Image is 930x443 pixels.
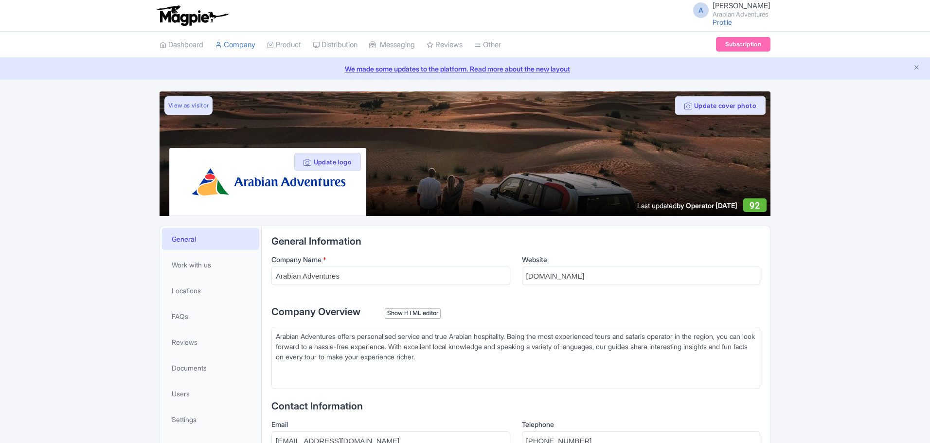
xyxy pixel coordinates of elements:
a: Profile [713,18,732,26]
a: A [PERSON_NAME] Arabian Adventures [687,2,770,18]
h2: General Information [271,236,760,247]
a: Reviews [427,32,463,58]
a: Users [162,383,259,405]
button: Close announcement [913,63,920,74]
a: Settings [162,408,259,430]
span: 92 [750,200,760,211]
span: [PERSON_NAME] [713,1,770,10]
a: Locations [162,280,259,301]
span: Company Overview [271,306,360,318]
span: by Operator [DATE] [677,201,737,210]
a: Dashboard [160,32,203,58]
a: Distribution [313,32,358,58]
span: Settings [172,414,197,425]
a: Messaging [369,32,415,58]
a: Subscription [716,37,770,52]
span: Website [522,255,547,264]
div: Show HTML editor [385,308,441,319]
span: Reviews [172,337,197,347]
a: FAQs [162,305,259,327]
a: Other [474,32,501,58]
span: Documents [172,363,207,373]
small: Arabian Adventures [713,11,770,18]
span: Locations [172,285,201,296]
a: View as visitor [164,96,213,115]
img: logo-ab69f6fb50320c5b225c76a69d11143b.png [155,5,230,26]
span: FAQs [172,311,188,321]
a: Documents [162,357,259,379]
a: Company [215,32,255,58]
span: Company Name [271,255,322,264]
span: Email [271,420,288,428]
h2: Contact Information [271,401,760,411]
a: Product [267,32,301,58]
a: Work with us [162,254,259,276]
img: tvjo6gkahdwysnyg0vuh.svg [189,156,346,208]
a: Reviews [162,331,259,353]
button: Update cover photo [675,96,766,115]
div: Last updated [637,200,737,211]
button: Update logo [294,153,361,171]
span: Work with us [172,260,211,270]
span: General [172,234,196,244]
span: A [693,2,709,18]
a: We made some updates to the platform. Read more about the new layout [6,64,924,74]
a: General [162,228,259,250]
span: Telephone [522,420,554,428]
span: Users [172,389,190,399]
div: Arabian Adventures offers personalised service and true Arabian hospitality. Being the most exper... [276,331,756,372]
